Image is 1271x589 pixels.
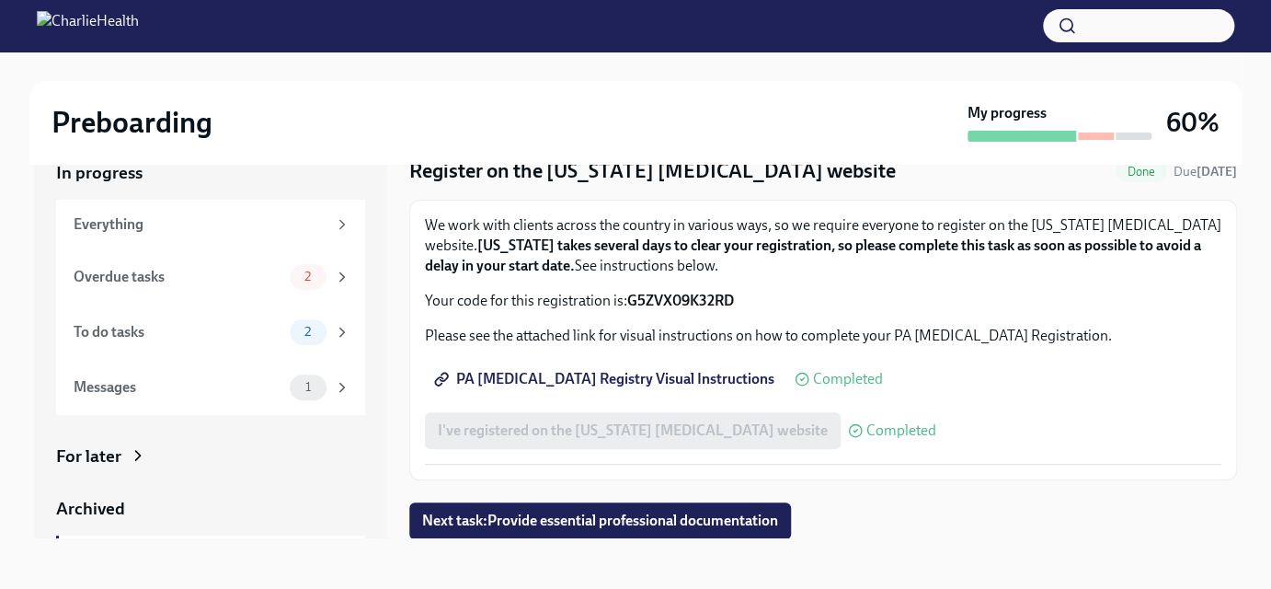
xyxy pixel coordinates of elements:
div: For later [56,445,121,468]
div: Overdue tasks [74,267,282,287]
h2: Preboarding [52,104,212,141]
a: Messages1 [56,360,365,415]
span: 1 [294,380,322,394]
strong: [US_STATE] takes several days to clear your registration, so please complete this task as soon as... [425,237,1201,274]
span: 2 [293,270,322,283]
strong: G5ZVX09K32RD [627,292,734,309]
a: PA [MEDICAL_DATA] Registry Visual Instructions [425,361,787,398]
span: PA [MEDICAL_DATA] Registry Visual Instructions [438,370,774,388]
p: Please see the attached link for visual instructions on how to complete your PA [MEDICAL_DATA] Re... [425,326,1221,346]
span: Done [1116,165,1166,179]
div: To do tasks [74,322,282,342]
h4: Register on the [US_STATE] [MEDICAL_DATA] website [409,157,896,185]
a: Archived [56,497,365,521]
strong: [DATE] [1197,164,1237,179]
span: Due [1174,164,1237,179]
span: Next task : Provide essential professional documentation [422,512,778,530]
strong: My progress [968,103,1047,123]
a: In progress [56,161,365,185]
div: Messages [74,377,282,398]
p: Your code for this registration is: [425,291,1221,311]
span: September 11th, 2025 09:00 [1174,163,1237,180]
h3: 60% [1166,106,1219,139]
span: 2 [293,325,322,339]
a: For later [56,445,365,468]
span: Completed [866,423,936,438]
div: Everything [74,214,326,235]
span: Completed [813,372,883,387]
a: To do tasks2 [56,305,365,360]
a: Overdue tasks2 [56,249,365,305]
img: CharlieHealth [37,11,139,40]
p: We work with clients across the country in various ways, so we require everyone to register on th... [425,215,1221,276]
a: Everything [56,200,365,249]
button: Next task:Provide essential professional documentation [409,502,791,539]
